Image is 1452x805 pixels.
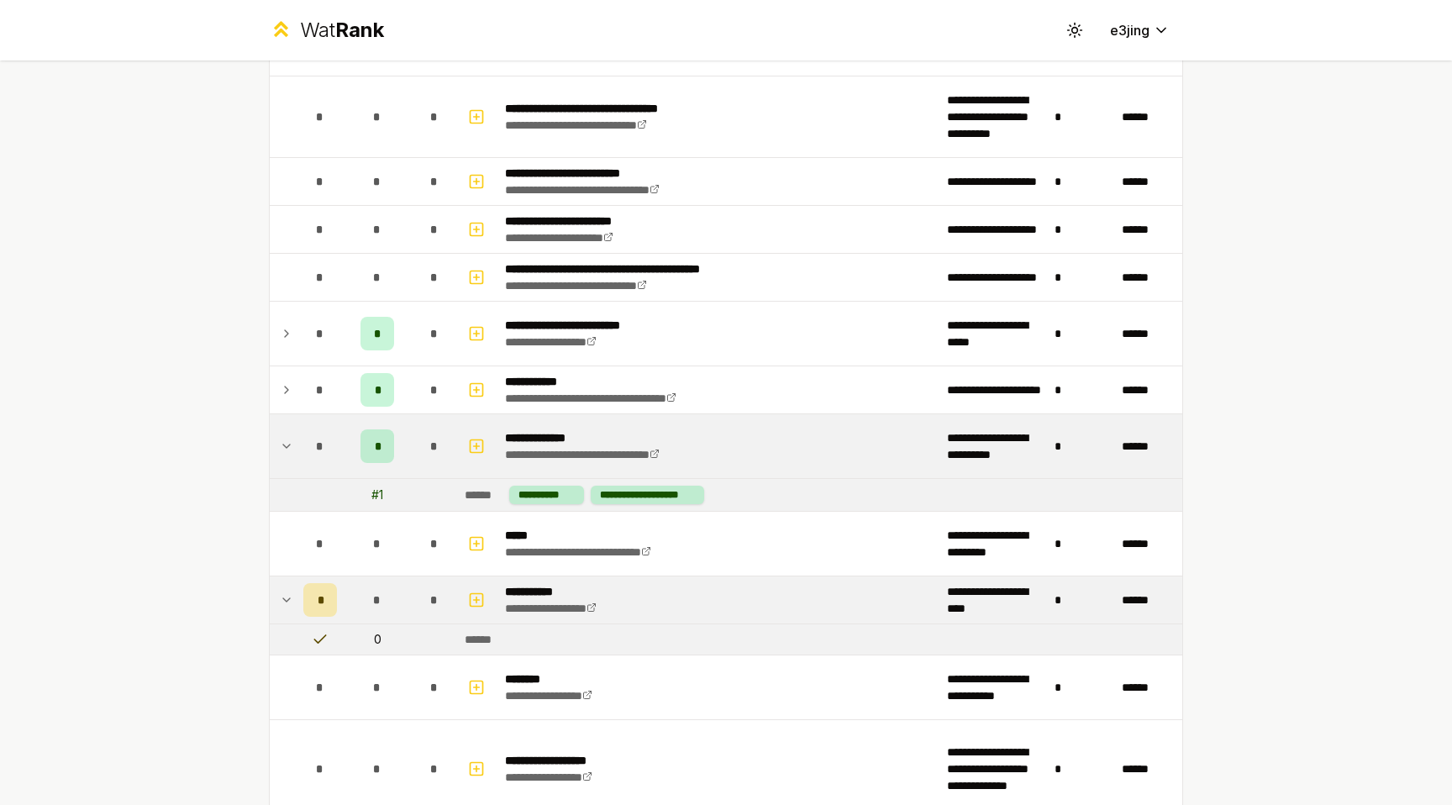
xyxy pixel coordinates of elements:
[344,624,411,655] td: 0
[335,18,384,42] span: Rank
[371,487,383,503] div: # 1
[300,17,384,44] div: Wat
[1110,20,1149,40] span: e3jing
[269,17,384,44] a: WatRank
[1097,15,1183,45] button: e3jing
